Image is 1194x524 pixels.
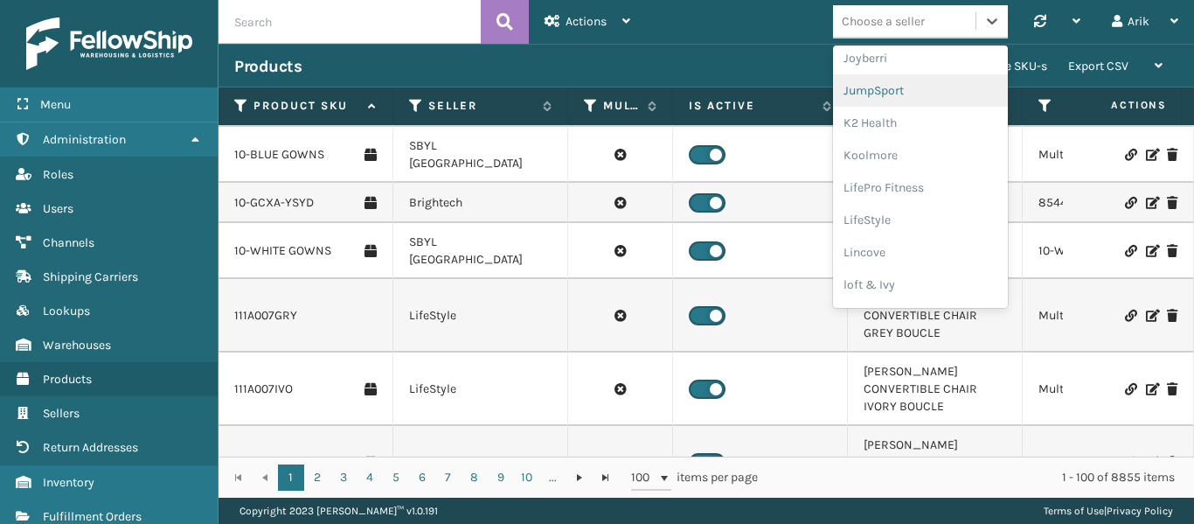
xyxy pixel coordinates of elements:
[393,426,568,500] td: LifeStyle
[409,465,435,491] a: 6
[848,426,1023,500] td: [PERSON_NAME] CONVERTIBLE CHAIR LIGHT GRAY WOVE
[393,183,568,223] td: Brightech
[330,465,357,491] a: 3
[1167,149,1177,161] i: Delete
[278,465,304,491] a: 1
[304,465,330,491] a: 2
[1125,149,1135,161] i: Link Product
[1167,197,1177,209] i: Delete
[488,465,514,491] a: 9
[603,98,639,114] label: Multi Packaged
[1125,310,1135,322] i: Link Product
[599,471,613,485] span: Go to the last page
[234,146,324,164] a: 10-BLUE GOWNS
[540,465,566,491] a: ...
[1167,383,1177,395] i: Delete
[43,167,73,182] span: Roles
[1146,149,1156,161] i: Edit
[842,12,925,31] div: Choose a seller
[833,139,1008,171] div: Koolmore
[1125,383,1135,395] i: Link Product
[1146,383,1156,395] i: Edit
[40,97,71,112] span: Menu
[43,201,73,216] span: Users
[1056,91,1177,120] span: Actions
[234,56,302,77] h3: Products
[833,269,1008,301] div: loft & Ivy
[1107,505,1173,517] a: Privacy Policy
[234,454,294,472] a: 111A007LTG
[573,471,587,485] span: Go to the next page
[43,269,138,284] span: Shipping Carriers
[593,465,619,491] a: Go to the last page
[1125,197,1135,209] i: Link Product
[1167,310,1177,322] i: Delete
[462,465,488,491] a: 8
[234,307,297,325] a: 111A007GRY
[383,465,409,491] a: 5
[1146,310,1156,322] i: Edit
[43,304,90,318] span: Lookups
[833,74,1008,107] div: JumpSport
[234,242,331,260] a: 10-WHITE GOWNS
[689,98,814,114] label: Is Active
[43,509,142,524] span: Fulfillment Orders
[43,440,138,455] span: Return Addresses
[1146,245,1156,257] i: Edit
[1068,59,1128,73] span: Export CSV
[1044,505,1104,517] a: Terms of Use
[1167,245,1177,257] i: Delete
[782,469,1175,486] div: 1 - 100 of 8855 items
[1044,498,1173,524] div: |
[631,469,657,486] span: 100
[43,235,94,250] span: Channels
[428,98,534,114] label: Seller
[833,236,1008,269] div: Lincove
[43,338,111,353] span: Warehouses
[833,204,1008,236] div: LifeStyle
[393,223,568,279] td: SBYL [GEOGRAPHIC_DATA]
[566,14,607,29] span: Actions
[357,465,383,491] a: 4
[848,279,1023,353] td: [PERSON_NAME] CONVERTIBLE CHAIR GREY BOUCLE
[393,279,568,353] td: LifeStyle
[43,132,126,147] span: Administration
[833,107,1008,139] div: K2 Health
[848,353,1023,426] td: [PERSON_NAME] CONVERTIBLE CHAIR IVORY BOUCLE
[631,465,759,491] span: items per page
[566,465,593,491] a: Go to the next page
[833,42,1008,74] div: Joyberri
[1125,245,1135,257] i: Link Product
[239,498,438,524] p: Copyright 2023 [PERSON_NAME]™ v 1.0.191
[234,194,314,212] a: 10-GCXA-YSYD
[393,127,568,183] td: SBYL [GEOGRAPHIC_DATA]
[833,171,1008,204] div: LifePro Fitness
[435,465,462,491] a: 7
[43,406,80,421] span: Sellers
[253,98,359,114] label: Product SKU
[26,17,192,70] img: logo
[1146,197,1156,209] i: Edit
[833,301,1008,333] div: [PERSON_NAME]
[393,353,568,426] td: LifeStyle
[43,372,92,387] span: Products
[43,475,94,490] span: Inventory
[234,381,293,398] a: 111A007IVO
[514,465,540,491] a: 10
